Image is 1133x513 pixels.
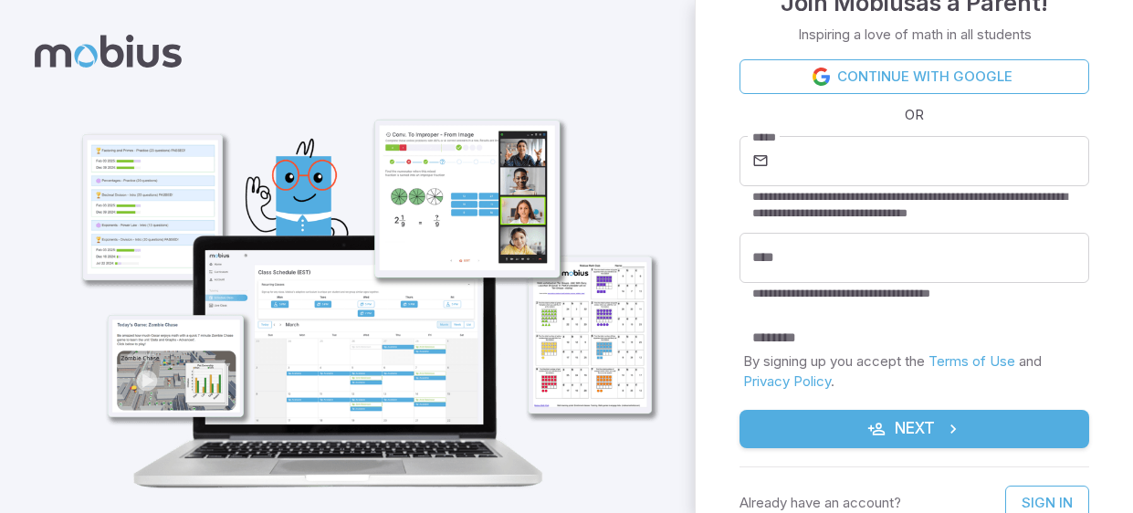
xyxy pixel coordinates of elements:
[743,372,831,390] a: Privacy Policy
[740,410,1089,448] button: Next
[740,59,1089,94] a: Continue with Google
[743,351,1086,392] p: By signing up you accept the and .
[928,352,1015,370] a: Terms of Use
[51,51,673,508] img: parent_1-illustration
[798,25,1032,45] p: Inspiring a love of math in all students
[740,493,901,513] p: Already have an account?
[900,105,928,125] span: OR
